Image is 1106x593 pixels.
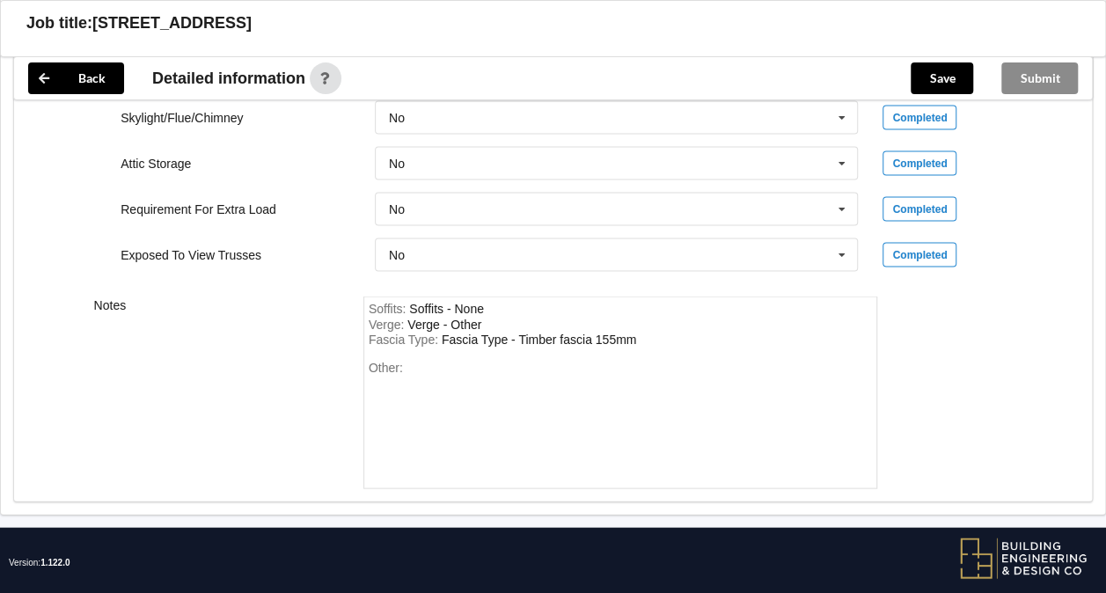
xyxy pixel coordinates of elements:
div: Completed [883,106,956,130]
div: Completed [883,197,956,222]
label: Exposed To View Trusses [121,248,261,262]
span: Fascia Type : [369,333,442,347]
span: Soffits : [369,302,409,316]
div: No [389,112,405,124]
div: No [389,249,405,261]
span: 1.122.0 [40,558,70,567]
button: Back [28,62,124,94]
label: Attic Storage [121,157,191,171]
span: Detailed information [152,70,305,86]
div: No [389,203,405,216]
div: Completed [883,151,956,176]
div: Soffits [409,302,484,316]
div: No [389,157,405,170]
h3: Job title: [26,13,92,33]
label: Skylight/Flue/Chimney [121,111,243,125]
form: notes-field [363,296,878,489]
h3: [STREET_ADDRESS] [92,13,252,33]
div: Notes [82,296,351,489]
div: Verge [407,318,481,332]
span: Verge : [369,318,407,332]
span: Other: [369,361,403,375]
div: FasciaType [442,333,636,347]
button: Save [911,62,973,94]
label: Requirement For Extra Load [121,202,276,216]
div: Completed [883,243,956,267]
img: BEDC logo [959,537,1088,581]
